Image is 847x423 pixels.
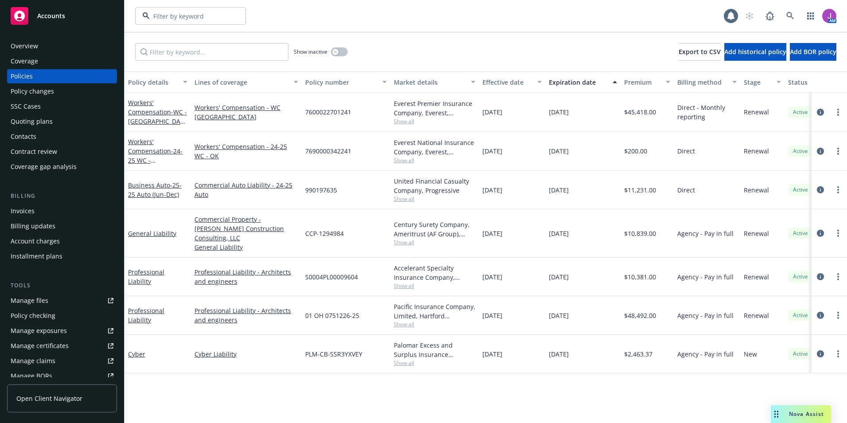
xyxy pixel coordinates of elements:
div: United Financial Casualty Company, Progressive [394,176,475,195]
div: Overview [11,39,38,53]
button: Policy number [302,71,390,93]
div: Contract review [11,145,57,159]
button: Billing method [674,71,740,93]
span: $10,839.00 [624,229,656,238]
span: S0004PL00009604 [305,272,358,282]
span: Active [792,229,809,237]
span: Nova Assist [789,410,824,418]
button: Lines of coverage [191,71,302,93]
button: Policy details [124,71,191,93]
span: Add BOR policy [790,47,836,56]
div: Coverage [11,54,38,68]
a: Start snowing [741,7,758,25]
a: circleInformation [815,271,826,282]
a: Accounts [7,4,117,28]
span: Active [792,350,809,358]
span: Show inactive [294,48,327,55]
span: Renewal [744,146,769,156]
span: [DATE] [482,185,502,195]
input: Filter by keyword [150,12,228,21]
button: Export to CSV [679,43,721,61]
div: Everest National Insurance Company, Everest, Arrowhead General Insurance Agency, Inc. [394,138,475,157]
span: [DATE] [549,185,569,195]
span: Export to CSV [679,47,721,56]
span: [DATE] [482,272,502,282]
div: Manage files [11,294,48,308]
span: Agency - Pay in full [677,272,734,282]
a: Commercial Auto Liability - 24-25 Auto [194,180,298,199]
a: Search [781,7,799,25]
span: Show all [394,157,475,164]
div: Policy checking [11,309,55,323]
div: Policy details [128,78,178,87]
a: Professional Liability [128,306,164,324]
div: Billing [7,192,117,200]
span: Active [792,273,809,281]
a: circleInformation [815,310,826,321]
span: [DATE] [482,349,502,359]
a: circleInformation [815,349,826,359]
div: Premium [624,78,661,87]
a: Manage BORs [7,369,117,383]
a: more [833,228,843,239]
button: Nova Assist [771,405,831,423]
a: Manage certificates [7,339,117,353]
span: [DATE] [549,349,569,359]
a: Business Auto [128,181,182,199]
span: - WC - [GEOGRAPHIC_DATA] [128,108,187,135]
span: Active [792,311,809,319]
span: [DATE] [549,229,569,238]
a: Account charges [7,234,117,248]
span: Agency - Pay in full [677,349,734,359]
div: Drag to move [771,405,782,423]
span: [DATE] [549,107,569,117]
img: photo [822,9,836,23]
a: Overview [7,39,117,53]
a: Professional Liability [128,268,164,286]
a: more [833,349,843,359]
div: Expiration date [549,78,607,87]
a: Manage claims [7,354,117,368]
a: circleInformation [815,228,826,239]
a: Contacts [7,129,117,144]
span: $45,418.00 [624,107,656,117]
div: Market details [394,78,466,87]
a: Professional Liability - Architects and engineers [194,267,298,286]
div: Tools [7,281,117,290]
span: [DATE] [482,107,502,117]
a: more [833,184,843,195]
button: Expiration date [545,71,621,93]
a: Coverage [7,54,117,68]
div: Status [788,78,842,87]
span: [DATE] [482,146,502,156]
span: Renewal [744,229,769,238]
a: more [833,107,843,117]
span: [DATE] [549,272,569,282]
span: PLM-CB-SSR3YXVEY [305,349,362,359]
span: [DATE] [549,146,569,156]
span: $2,463.37 [624,349,653,359]
span: $48,492.00 [624,311,656,320]
span: Agency - Pay in full [677,229,734,238]
div: Manage claims [11,354,55,368]
a: Quoting plans [7,114,117,129]
div: Billing updates [11,219,55,233]
a: more [833,310,843,321]
span: Show all [394,117,475,125]
a: General Liability [128,229,176,238]
a: Workers' Compensation - 24-25 WC - OK [194,142,298,161]
span: $11,231.00 [624,185,656,195]
div: Policies [11,69,33,83]
div: Quoting plans [11,114,53,129]
span: Active [792,108,809,116]
div: Everest Premier Insurance Company, Everest, Arrowhead General Insurance Agency, Inc. [394,99,475,117]
a: Manage exposures [7,324,117,338]
div: Accelerant Specialty Insurance Company, Accelerant, RT Specialty Insurance Services, LLC (RSG Spe... [394,263,475,282]
a: Policy checking [7,309,117,323]
a: Report a Bug [761,7,779,25]
a: Cyber Liability [194,349,298,359]
a: Policy changes [7,84,117,98]
span: CCP-1294984 [305,229,344,238]
div: Invoices [11,204,35,218]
